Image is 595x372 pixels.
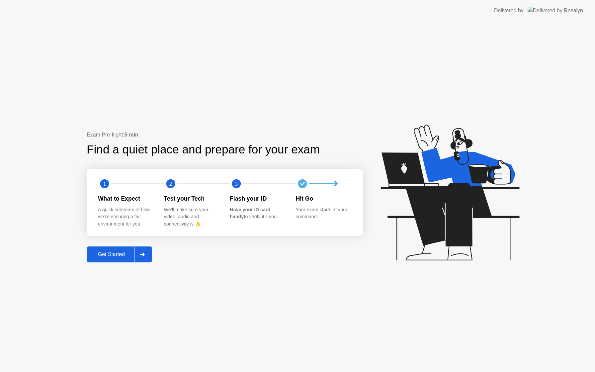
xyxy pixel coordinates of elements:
[494,7,524,15] div: Delivered by
[89,251,134,257] div: Get Started
[98,194,153,203] div: What to Expect
[98,206,153,228] div: A quick summary of how we’re ensuring a fair environment for you
[87,246,152,262] button: Get Started
[125,132,138,138] b: 5 min
[296,206,351,221] div: Your exam starts at your command
[230,207,270,220] b: Have your ID card handy
[169,181,172,187] text: 2
[235,181,238,187] text: 3
[528,7,583,14] img: Delivered by Rosalyn
[87,141,321,158] div: Find a quiet place and prepare for your exam
[230,206,285,221] div: to verify it’s you
[87,131,363,139] div: Exam Pre-flight:
[164,194,219,203] div: Test your Tech
[103,181,106,187] text: 1
[296,194,351,203] div: Hit Go
[230,194,285,203] div: Flash your ID
[164,206,219,228] div: We’ll make sure your video, audio and connectivity is 👌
